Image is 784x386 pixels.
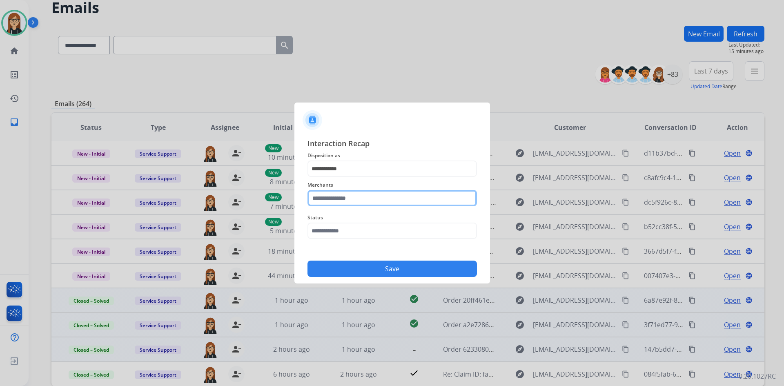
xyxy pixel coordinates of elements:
p: 0.20.1027RC [739,371,776,381]
span: Disposition as [307,151,477,161]
span: Interaction Recap [307,138,477,151]
button: Save [307,261,477,277]
span: Status [307,213,477,223]
span: Merchants [307,180,477,190]
img: contactIcon [303,110,322,130]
